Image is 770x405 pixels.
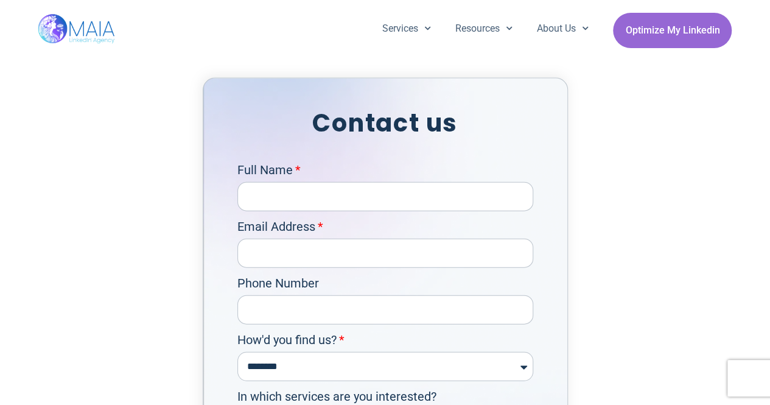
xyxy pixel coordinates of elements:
nav: Menu [370,13,601,44]
label: Phone Number [237,274,319,295]
label: How'd you find us? [237,331,345,352]
a: Resources [443,13,525,44]
h2: Contact us [237,105,533,142]
a: Optimize My Linkedin [613,13,732,48]
a: Services [370,13,443,44]
a: About Us [525,13,601,44]
label: Full Name [237,161,301,182]
span: Optimize My Linkedin [625,19,719,42]
label: Email Address [237,217,323,239]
